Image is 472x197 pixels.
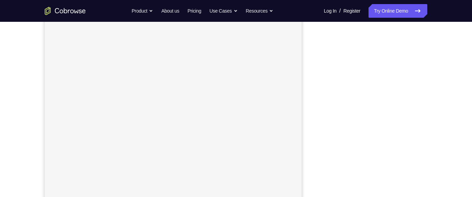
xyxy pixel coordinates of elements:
[132,4,153,18] button: Product
[209,4,237,18] button: Use Cases
[369,4,427,18] a: Try Online Demo
[339,7,341,15] span: /
[246,4,274,18] button: Resources
[45,7,86,15] a: Go to the home page
[344,4,360,18] a: Register
[161,4,179,18] a: About us
[188,4,201,18] a: Pricing
[324,4,336,18] a: Log In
